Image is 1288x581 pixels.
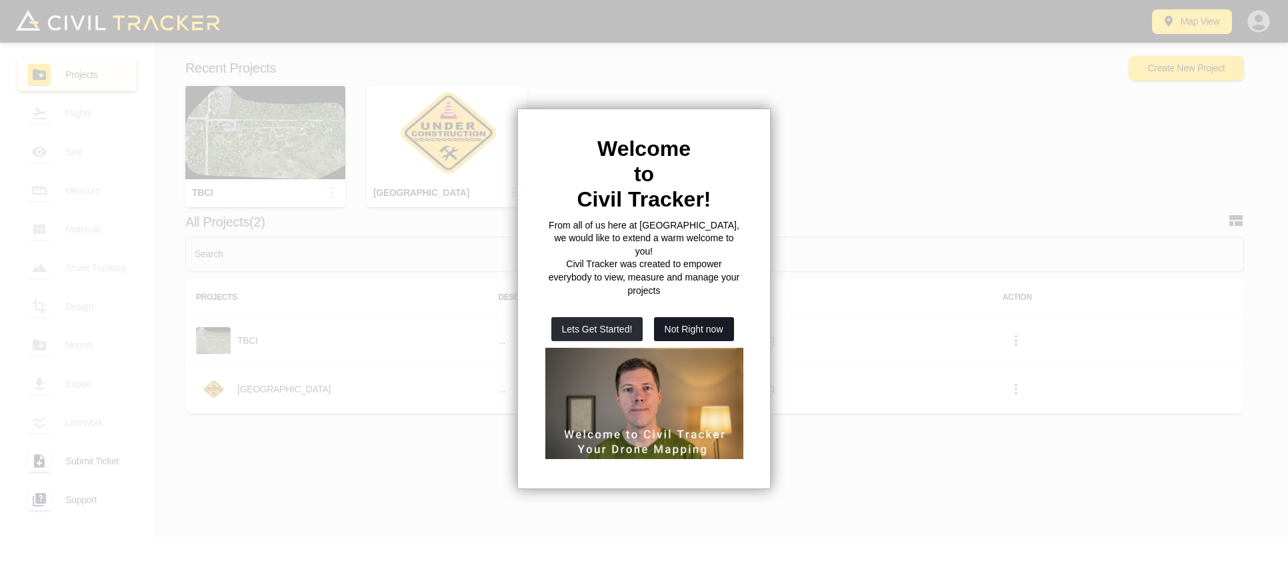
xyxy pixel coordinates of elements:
iframe: Welcome to Civil Tracker [545,348,743,460]
p: From all of us here at [GEOGRAPHIC_DATA], we would like to extend a warm welcome to you! [545,219,743,259]
p: Civil Tracker was created to empower everybody to view, measure and manage your projects [545,258,743,297]
button: Lets Get Started! [551,317,643,341]
h2: Civil Tracker! [545,187,743,212]
button: Not Right now [654,317,734,341]
h2: Welcome [545,136,743,161]
h2: to [545,161,743,187]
